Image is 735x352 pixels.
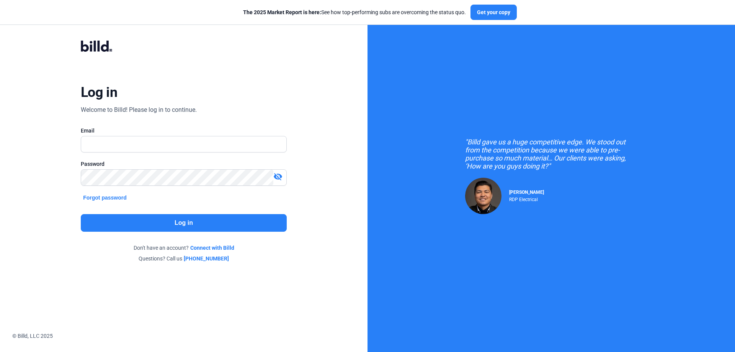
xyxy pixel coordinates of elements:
div: Questions? Call us [81,255,287,262]
div: Email [81,127,287,134]
div: Password [81,160,287,168]
div: "Billd gave us a huge competitive edge. We stood out from the competition because we were able to... [465,138,637,170]
div: Log in [81,84,117,101]
a: [PHONE_NUMBER] [184,255,229,262]
mat-icon: visibility_off [273,172,283,181]
div: RDP Electrical [509,195,544,202]
span: [PERSON_NAME] [509,190,544,195]
button: Forgot password [81,193,129,202]
div: Don't have an account? [81,244,287,252]
button: Log in [81,214,287,232]
span: The 2025 Market Report is here: [243,9,321,15]
a: Connect with Billd [190,244,234,252]
div: See how top-performing subs are overcoming the status quo. [243,8,466,16]
img: Raul Pacheco [465,178,501,214]
div: Welcome to Billd! Please log in to continue. [81,105,197,115]
button: Get your copy [470,5,517,20]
